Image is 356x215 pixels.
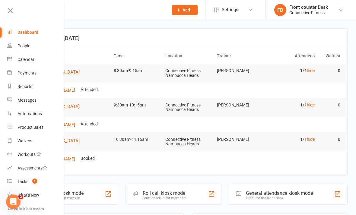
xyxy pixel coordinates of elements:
td: Attended [78,117,100,131]
th: Time [111,48,163,64]
input: Search... [36,6,164,14]
h3: Coming up [DATE] [36,35,341,41]
a: Tasks 1 [7,175,64,188]
td: 9:30am-10:15am [111,98,163,112]
th: Location [163,48,214,64]
td: 8:30am-9:15am [111,64,163,78]
a: People [7,39,64,53]
span: Add [183,8,190,12]
a: What's New [7,188,64,202]
td: 1/1 [266,132,317,147]
a: Reports [7,80,64,93]
div: Tasks [17,179,28,184]
div: Class kiosk mode [46,190,84,196]
div: Product Sales [17,125,43,130]
a: Calendar [7,53,64,66]
th: Event/Booking [33,48,111,64]
div: What's New [17,193,39,198]
span: 1 [32,179,37,184]
div: Roll call kiosk mode [143,190,186,196]
div: Workouts [17,152,36,157]
a: Product Sales [7,121,64,134]
td: Attended [78,83,100,97]
td: Booked [78,151,97,166]
div: Front counter Desk [289,5,328,10]
td: 1/1 [266,98,317,112]
div: Connective Fitness [289,10,328,15]
div: General attendance kiosk mode [246,190,313,196]
div: Messages [17,98,37,103]
th: Trainer [214,48,266,64]
div: Great for the front desk [246,196,313,200]
a: Automations [7,107,64,121]
div: People [17,43,30,48]
div: Member self check-in [46,196,84,200]
td: [PERSON_NAME] [214,64,266,78]
a: Messages [7,93,64,107]
td: 1/1 [266,64,317,78]
div: Staff check-in for members [143,196,186,200]
iframe: Intercom live chat [6,194,21,209]
td: 0 [317,132,343,147]
td: [PERSON_NAME] [214,132,266,147]
a: Dashboard [7,26,64,39]
button: Add [172,5,198,15]
td: Connective Fitness Nambucca Heads [163,64,214,83]
th: Attendees [266,48,317,64]
td: [PERSON_NAME] [214,98,266,112]
a: hide [307,137,315,142]
th: Waitlist [317,48,343,64]
a: Waivers [7,134,64,148]
div: Assessments [17,166,47,170]
div: Payments [17,71,37,75]
td: 0 [317,98,343,112]
td: Connective Fitness Nambucca Heads [163,98,214,117]
a: Workouts [7,148,64,161]
span: 2 [18,194,23,199]
a: hide [307,103,315,107]
div: Waivers [17,138,32,143]
a: Payments [7,66,64,80]
div: Reports [17,84,32,89]
div: FD [274,4,286,16]
div: Automations [17,111,42,116]
td: Connective Fitness Nambucca Heads [163,132,214,151]
div: Calendar [17,57,34,62]
td: 10:30am-11:15am [111,132,163,147]
td: 0 [317,64,343,78]
a: Assessments [7,161,64,175]
div: Dashboard [17,30,38,35]
a: hide [307,68,315,73]
span: Settings [222,3,238,17]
